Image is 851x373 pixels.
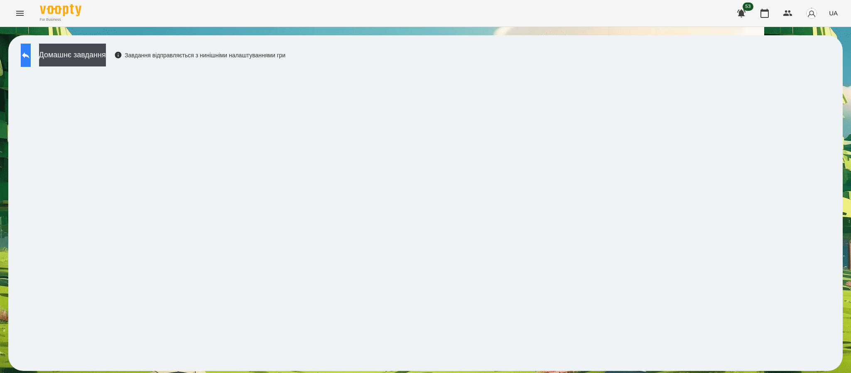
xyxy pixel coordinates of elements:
span: For Business [40,17,81,22]
img: avatar_s.png [806,7,817,19]
div: Завдання відправляється з нинішніми налаштуваннями гри [114,51,286,59]
span: 53 [743,2,753,11]
button: Домашнє завдання [39,44,106,66]
img: Voopty Logo [40,4,81,16]
button: UA [826,5,841,21]
button: Menu [10,3,30,23]
span: UA [829,9,838,17]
